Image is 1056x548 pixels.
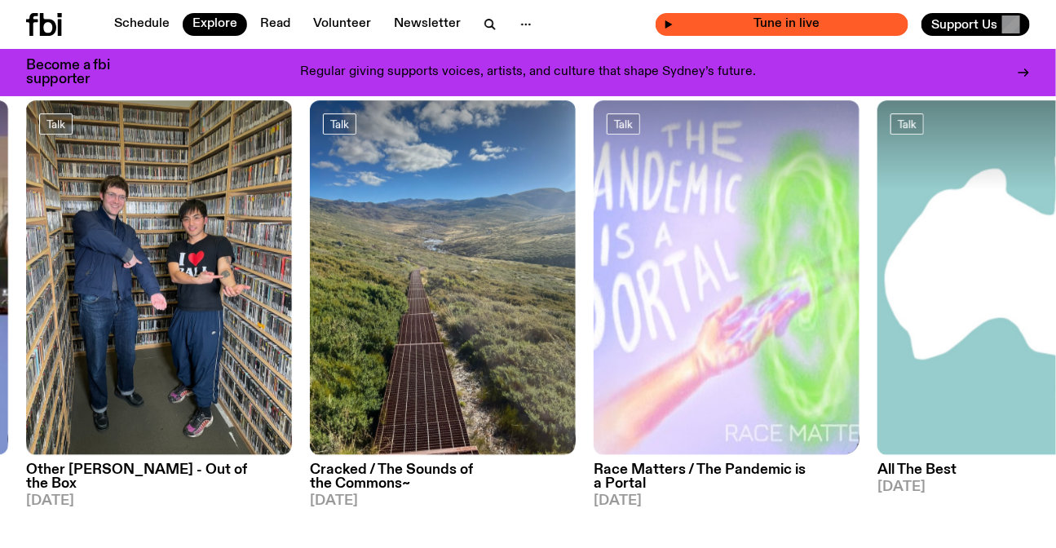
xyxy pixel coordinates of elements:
[614,117,633,130] span: Talk
[310,455,576,508] a: Cracked / The Sounds of the Commons~[DATE]
[26,455,292,508] a: Other [PERSON_NAME] - Out of the Box[DATE]
[931,17,997,32] span: Support Us
[310,463,576,491] h3: Cracked / The Sounds of the Commons~
[656,13,908,36] button: On AirArvos with [PERSON_NAME]Tune in live
[594,455,859,508] a: Race Matters / The Pandemic is a Portal[DATE]
[26,59,130,86] h3: Become a fbi supporter
[303,13,381,36] a: Volunteer
[183,13,247,36] a: Explore
[250,13,300,36] a: Read
[46,117,65,130] span: Talk
[607,113,640,135] a: Talk
[26,463,292,491] h3: Other [PERSON_NAME] - Out of the Box
[594,463,859,491] h3: Race Matters / The Pandemic is a Portal
[26,100,292,455] img: Matt Do & Other Joe
[26,494,292,508] span: [DATE]
[674,18,900,30] span: Tune in live
[594,494,859,508] span: [DATE]
[300,65,756,80] p: Regular giving supports voices, artists, and culture that shape Sydney’s future.
[323,113,356,135] a: Talk
[104,13,179,36] a: Schedule
[898,117,917,130] span: Talk
[310,494,576,508] span: [DATE]
[384,13,471,36] a: Newsletter
[890,113,924,135] a: Talk
[921,13,1030,36] button: Support Us
[330,117,349,130] span: Talk
[39,113,73,135] a: Talk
